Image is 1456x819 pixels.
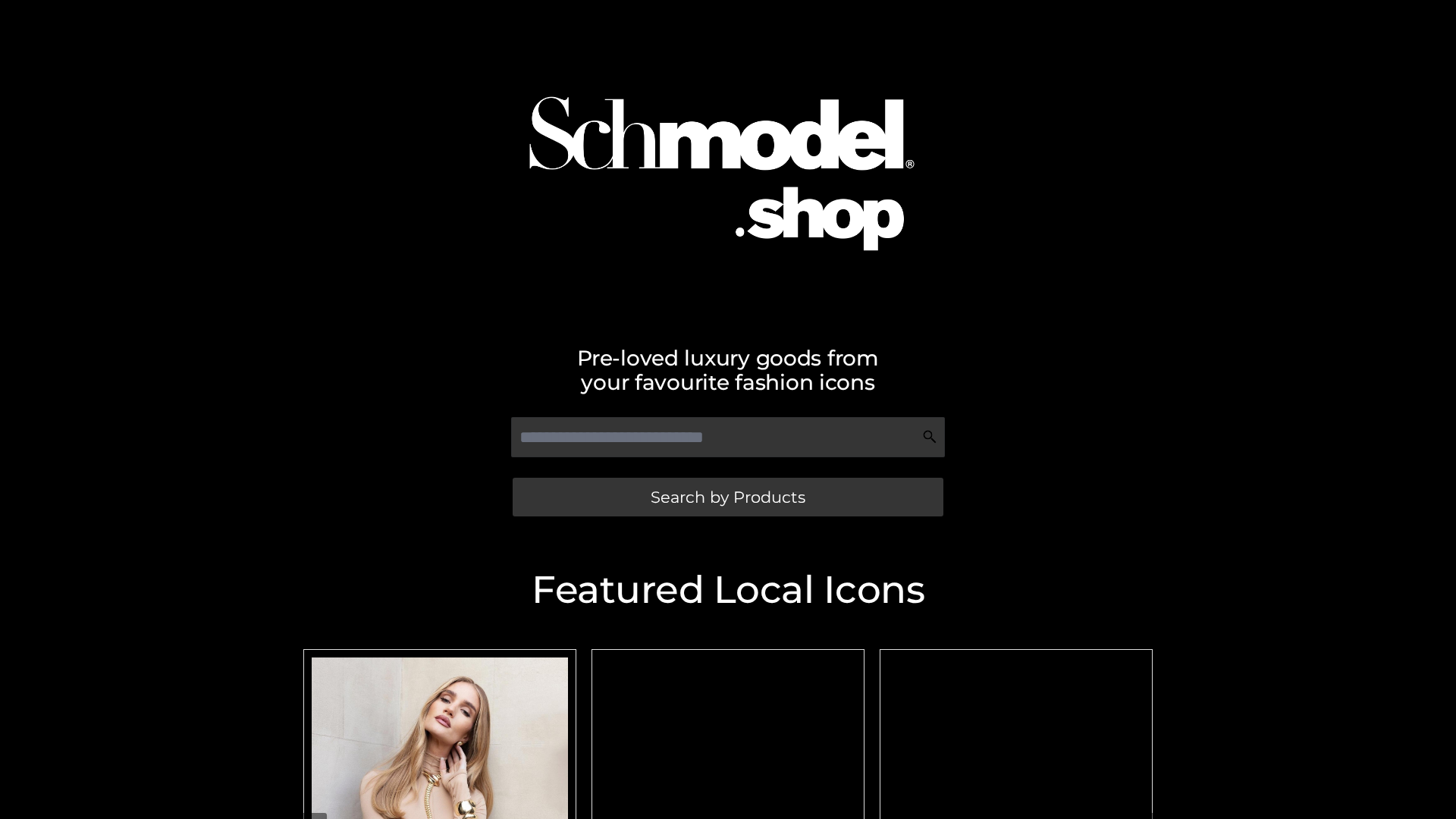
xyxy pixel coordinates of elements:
span: Search by Products [651,489,805,505]
img: Search Icon [922,429,937,444]
a: Search by Products [513,478,943,516]
h2: Featured Local Icons​ [296,571,1160,609]
h2: Pre-loved luxury goods from your favourite fashion icons [296,346,1160,394]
